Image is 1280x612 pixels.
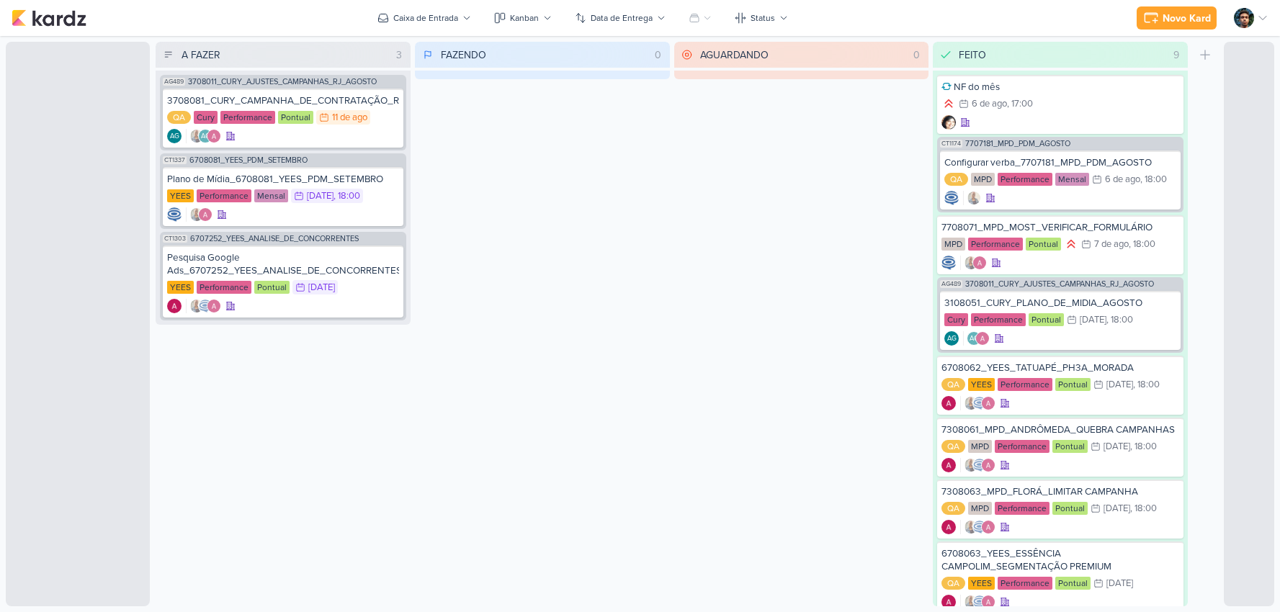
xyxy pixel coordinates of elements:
[998,173,1052,186] div: Performance
[972,595,987,609] img: Caroline Traven De Andrade
[941,221,1179,234] div: 7708071_MPD_MOST_VERIFICAR_FORMULÁRIO
[941,577,965,590] div: QA
[167,129,182,143] div: Criador(a): Aline Gimenez Graciano
[944,297,1176,310] div: 3108051_CURY_PLANO_DE_MIDIA_AGOSTO
[167,207,182,222] img: Caroline Traven De Andrade
[254,281,290,294] div: Pontual
[968,440,992,453] div: MPD
[941,502,965,515] div: QA
[207,129,221,143] img: Alessandra Gomes
[944,331,959,346] div: Criador(a): Aline Gimenez Graciano
[941,595,956,609] img: Alessandra Gomes
[941,458,956,472] img: Alessandra Gomes
[944,313,968,326] div: Cury
[963,331,990,346] div: Colaboradores: Aline Gimenez Graciano, Alessandra Gomes
[198,207,212,222] img: Alessandra Gomes
[1137,6,1217,30] button: Novo Kard
[1106,579,1133,588] div: [DATE]
[1055,173,1089,186] div: Mensal
[189,129,204,143] img: Iara Santos
[1052,502,1088,515] div: Pontual
[960,595,995,609] div: Colaboradores: Iara Santos, Caroline Traven De Andrade, Alessandra Gomes
[971,173,995,186] div: MPD
[981,396,995,410] img: Alessandra Gomes
[944,191,959,205] div: Criador(a): Caroline Traven De Andrade
[649,48,667,63] div: 0
[975,331,990,346] img: Alessandra Gomes
[163,235,187,243] span: CT1303
[968,378,995,391] div: YEES
[995,440,1049,453] div: Performance
[1130,504,1157,513] div: , 18:00
[941,396,956,410] div: Criador(a): Alessandra Gomes
[332,113,367,122] div: 11 de ago
[1129,240,1155,249] div: , 18:00
[167,94,399,107] div: 3708081_CURY_CAMPANHA_DE_CONTRATAÇÃO_RJ
[186,207,212,222] div: Colaboradores: Iara Santos, Alessandra Gomes
[1234,8,1254,28] img: Nelito Junior
[960,520,995,534] div: Colaboradores: Iara Santos, Caroline Traven De Andrade, Alessandra Gomes
[1026,238,1061,251] div: Pontual
[278,111,313,124] div: Pontual
[981,595,995,609] img: Alessandra Gomes
[1029,313,1064,326] div: Pontual
[188,78,377,86] span: 3708011_CURY_AJUSTES_CAMPANHAS_RJ_AGOSTO
[1106,315,1133,325] div: , 18:00
[964,396,978,410] img: Iara Santos
[1055,378,1091,391] div: Pontual
[972,520,987,534] img: Caroline Traven De Andrade
[201,133,210,140] p: AG
[1007,99,1033,109] div: , 17:00
[167,281,194,294] div: YEES
[981,520,995,534] img: Alessandra Gomes
[167,189,194,202] div: YEES
[908,48,926,63] div: 0
[964,595,978,609] img: Iara Santos
[960,396,995,410] div: Colaboradores: Iara Santos, Caroline Traven De Andrade, Alessandra Gomes
[190,235,359,243] span: 6707252_YEES_ANALISE_DE_CONCORRENTES
[941,485,1179,498] div: 7308063_MPD_FLORÁ_LIMITAR CAMPANHA
[167,111,191,124] div: QA
[964,256,978,270] img: Iara Santos
[1106,380,1133,390] div: [DATE]
[972,99,1007,109] div: 6 de ago
[941,115,956,130] img: Lucimara Paz
[194,111,218,124] div: Cury
[167,129,182,143] div: Aline Gimenez Graciano
[972,458,987,472] img: Caroline Traven De Andrade
[186,129,221,143] div: Colaboradores: Iara Santos, Aline Gimenez Graciano, Alessandra Gomes
[968,238,1023,251] div: Performance
[964,458,978,472] img: Iara Santos
[207,299,221,313] img: Alessandra Gomes
[170,133,179,140] p: AG
[971,313,1026,326] div: Performance
[941,256,956,270] div: Criador(a): Caroline Traven De Andrade
[941,96,956,111] div: Prioridade Alta
[941,547,1179,573] div: 6708063_YEES_ESSÊNCIA CAMPOLIM_SEGMENTAÇÃO PREMIUM
[1168,48,1185,63] div: 9
[220,111,275,124] div: Performance
[965,280,1154,288] span: 3708011_CURY_AJUSTES_CAMPANHAS_RJ_AGOSTO
[1163,11,1211,26] div: Novo Kard
[944,156,1176,169] div: Configurar verba_7707181_MPD_PDM_AGOSTO
[940,140,962,148] span: CT1174
[981,458,995,472] img: Alessandra Gomes
[308,283,335,292] div: [DATE]
[941,396,956,410] img: Alessandra Gomes
[941,238,965,251] div: MPD
[968,577,995,590] div: YEES
[1104,442,1130,451] div: [DATE]
[1055,577,1091,590] div: Pontual
[941,378,965,391] div: QA
[198,299,212,313] img: Caroline Traven De Andrade
[941,520,956,534] div: Criador(a): Alessandra Gomes
[941,423,1179,436] div: 7308061_MPD_ANDRÔMEDA_QUEBRA CAMPANHAS
[941,81,1179,94] div: NF do mês
[186,299,221,313] div: Colaboradores: Iara Santos, Caroline Traven De Andrade, Alessandra Gomes
[998,378,1052,391] div: Performance
[1140,175,1167,184] div: , 18:00
[972,396,987,410] img: Caroline Traven De Andrade
[941,256,956,270] img: Caroline Traven De Andrade
[967,191,981,205] img: Iara Santos
[1052,440,1088,453] div: Pontual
